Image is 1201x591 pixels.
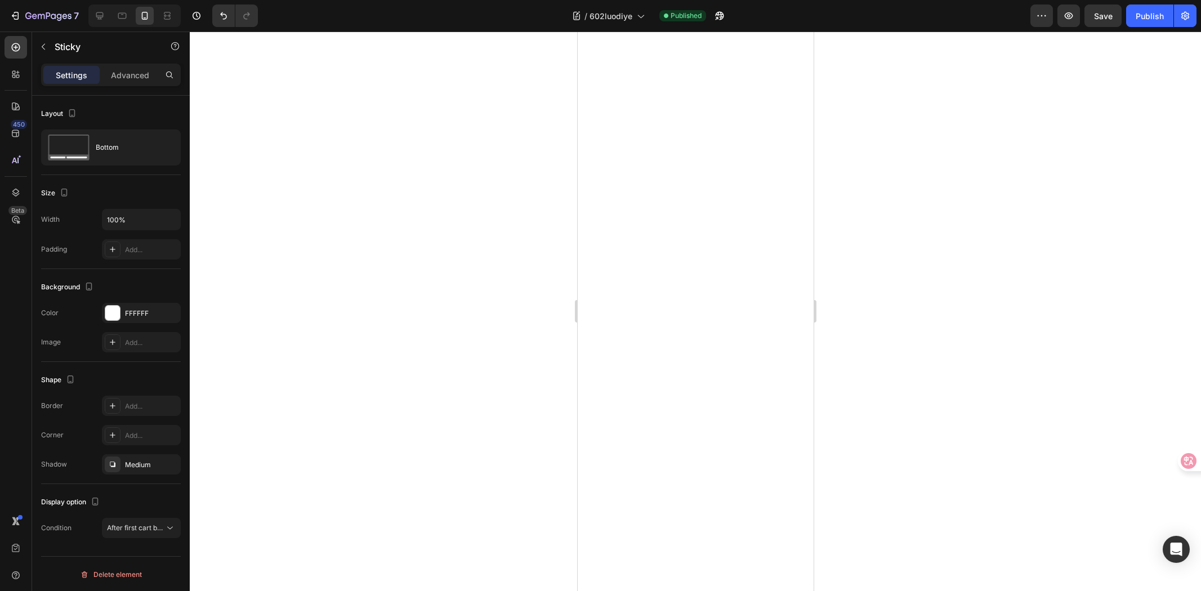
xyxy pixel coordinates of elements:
[578,32,814,591] iframe: Design area
[41,337,61,347] div: Image
[212,5,258,27] div: Undo/Redo
[41,186,71,201] div: Size
[111,69,149,81] p: Advanced
[8,206,27,215] div: Beta
[1084,5,1122,27] button: Save
[584,10,587,22] span: /
[102,518,181,538] button: After first cart button
[41,459,67,469] div: Shadow
[125,245,178,255] div: Add...
[1163,536,1190,563] div: Open Intercom Messenger
[55,40,150,53] p: Sticky
[671,11,702,21] span: Published
[102,209,180,230] input: Auto
[41,214,60,225] div: Width
[125,460,178,470] div: Medium
[41,401,63,411] div: Border
[74,9,79,23] p: 7
[125,338,178,348] div: Add...
[41,373,77,388] div: Shape
[56,69,87,81] p: Settings
[41,308,59,318] div: Color
[41,280,96,295] div: Background
[5,5,84,27] button: 7
[107,523,173,532] span: After first cart button
[41,430,64,440] div: Corner
[125,308,178,319] div: FFFFFF
[80,568,142,581] div: Delete element
[1126,5,1173,27] button: Publish
[41,523,72,533] div: Condition
[41,106,79,122] div: Layout
[1094,11,1113,21] span: Save
[590,10,632,22] span: 602luodiye
[11,120,27,129] div: 450
[41,495,102,510] div: Display option
[96,135,164,160] div: Bottom
[125,401,178,411] div: Add...
[125,431,178,441] div: Add...
[41,244,67,254] div: Padding
[41,566,181,584] button: Delete element
[1136,10,1164,22] div: Publish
